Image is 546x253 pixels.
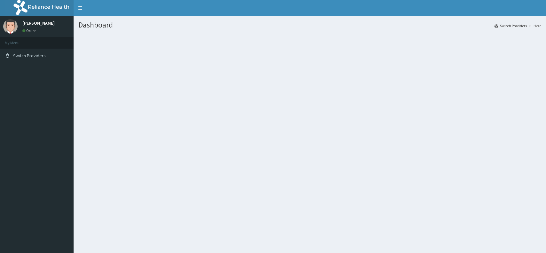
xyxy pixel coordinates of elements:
[495,23,527,28] a: Switch Providers
[3,19,18,34] img: User Image
[13,53,46,59] span: Switch Providers
[527,23,541,28] li: Here
[78,21,541,29] h1: Dashboard
[22,21,55,25] p: [PERSON_NAME]
[22,28,38,33] a: Online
